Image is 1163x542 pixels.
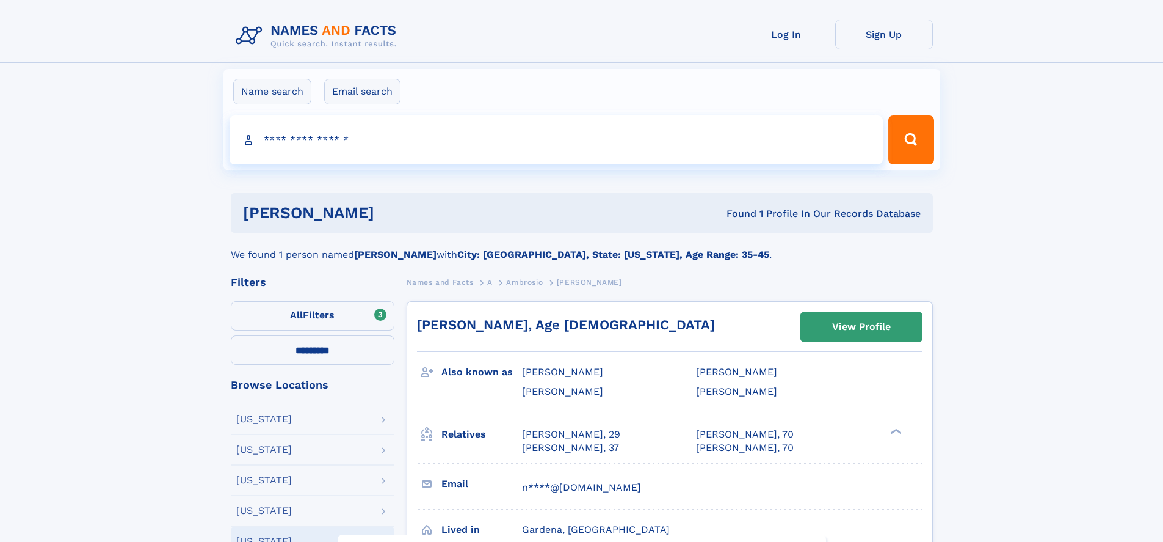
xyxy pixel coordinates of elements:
a: A [487,274,493,290]
a: Names and Facts [407,274,474,290]
h3: Relatives [441,424,522,445]
span: Ambrosio [506,278,543,287]
a: [PERSON_NAME], Age [DEMOGRAPHIC_DATA] [417,317,715,332]
div: View Profile [832,313,891,341]
label: Filters [231,301,394,331]
h3: Lived in [441,519,522,540]
a: View Profile [801,312,922,342]
span: [PERSON_NAME] [522,366,603,378]
a: [PERSON_NAME], 29 [522,428,620,441]
span: [PERSON_NAME] [522,386,603,397]
b: [PERSON_NAME] [354,249,437,260]
img: Logo Names and Facts [231,20,407,53]
h1: [PERSON_NAME] [243,205,551,221]
h3: Also known as [441,362,522,383]
div: [US_STATE] [236,475,292,485]
a: Sign Up [835,20,933,49]
span: [PERSON_NAME] [696,366,777,378]
div: We found 1 person named with . [231,233,933,262]
div: [US_STATE] [236,506,292,516]
div: Found 1 Profile In Our Records Database [550,207,921,221]
span: [PERSON_NAME] [696,386,777,397]
div: Filters [231,277,394,288]
a: [PERSON_NAME], 70 [696,441,794,455]
a: [PERSON_NAME], 70 [696,428,794,441]
a: Log In [737,20,835,49]
span: [PERSON_NAME] [557,278,622,287]
div: Browse Locations [231,379,394,390]
a: [PERSON_NAME], 37 [522,441,619,455]
label: Name search [233,79,311,104]
a: Ambrosio [506,274,543,290]
span: A [487,278,493,287]
b: City: [GEOGRAPHIC_DATA], State: [US_STATE], Age Range: 35-45 [457,249,769,260]
button: Search Button [888,115,933,164]
input: search input [230,115,883,164]
div: [US_STATE] [236,445,292,455]
div: [US_STATE] [236,414,292,424]
label: Email search [324,79,400,104]
span: Gardena, [GEOGRAPHIC_DATA] [522,524,670,535]
div: ❯ [888,427,902,435]
h3: Email [441,474,522,494]
span: All [290,309,303,321]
